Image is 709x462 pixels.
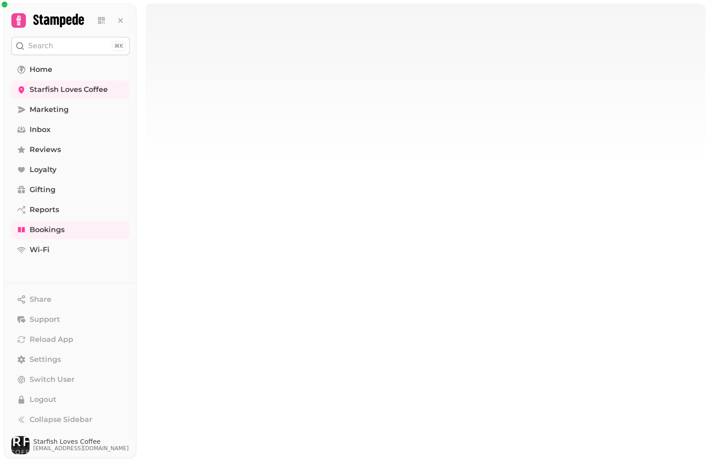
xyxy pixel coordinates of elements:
a: Loyalty [11,161,130,179]
a: Home [11,61,130,79]
button: Search⌘K [11,37,130,55]
span: Reports [30,204,59,215]
span: Wi-Fi [30,244,50,255]
a: Inbox [11,121,130,139]
a: Reviews [11,141,130,159]
a: Wi-Fi [11,241,130,259]
span: Starfish Loves Coffee [30,84,108,95]
a: Reports [11,201,130,219]
span: Reload App [30,334,73,345]
button: Reload App [11,330,130,349]
span: Switch User [30,374,75,385]
span: Home [30,64,52,75]
span: Starfish Loves Coffee [33,438,129,445]
span: Settings [30,354,61,365]
button: Share [11,290,130,309]
p: Search [28,41,53,51]
button: Switch User [11,371,130,389]
button: User avatarStarfish Loves Coffee[EMAIL_ADDRESS][DOMAIN_NAME] [11,436,130,454]
span: Inbox [30,124,50,135]
a: Settings [11,350,130,369]
span: Share [30,294,51,305]
a: Starfish Loves Coffee [11,81,130,99]
a: Marketing [11,101,130,119]
button: Logout [11,391,130,409]
a: Gifting [11,181,130,199]
a: Bookings [11,221,130,239]
span: Logout [30,394,56,405]
span: [EMAIL_ADDRESS][DOMAIN_NAME] [33,445,129,452]
span: Loyalty [30,164,56,175]
span: Gifting [30,184,55,195]
button: Support [11,310,130,329]
span: Support [30,314,60,325]
button: Collapse Sidebar [11,411,130,429]
span: Collapse Sidebar [30,414,92,425]
img: User avatar [11,436,30,454]
span: Marketing [30,104,69,115]
span: Reviews [30,144,61,155]
div: ⌘K [112,41,126,51]
span: Bookings [30,224,65,235]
